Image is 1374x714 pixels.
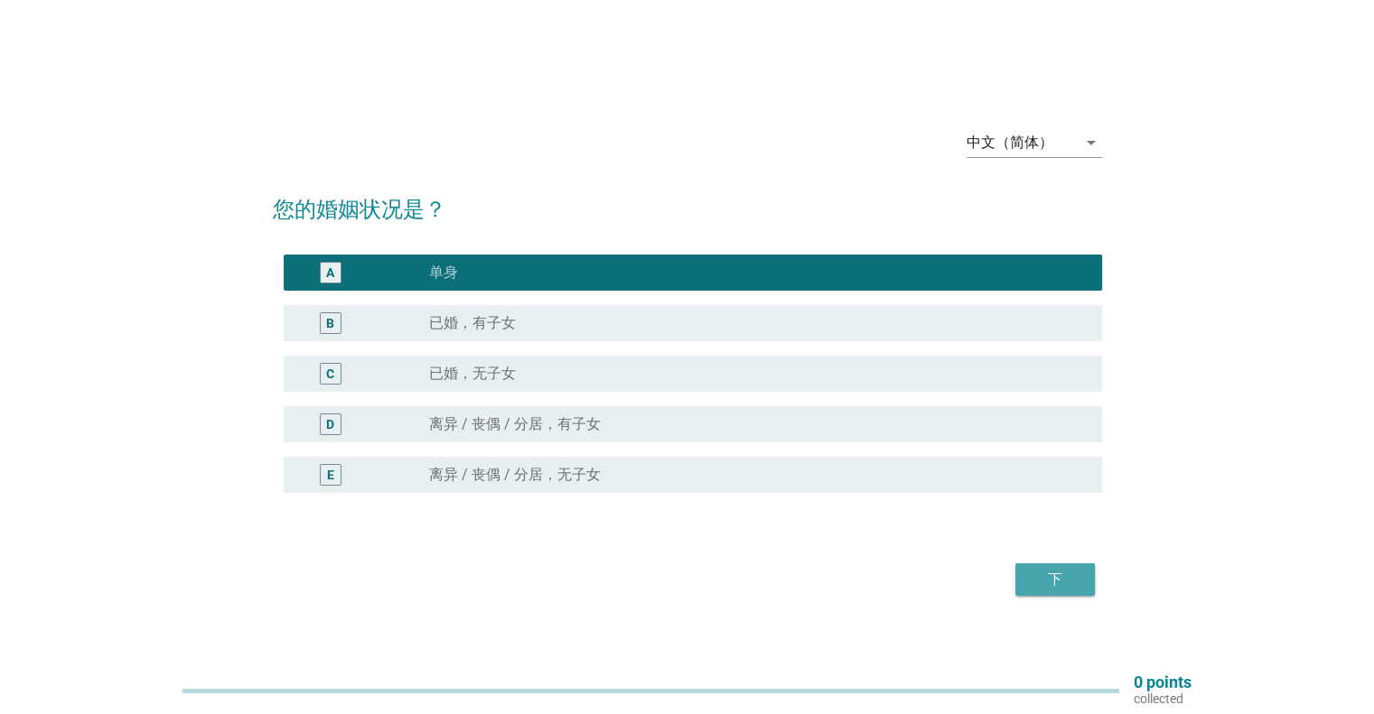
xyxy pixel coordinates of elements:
[429,415,601,433] label: 离异 / 丧偶 / 分居，有子女
[326,414,334,433] div: D
[326,313,334,332] div: B
[1030,569,1080,590] div: 下
[429,466,601,484] label: 离异 / 丧偶 / 分居，无子女
[1015,563,1095,596] button: 下
[1134,674,1192,691] p: 0 points
[429,365,516,383] label: 已婚，无子女
[429,314,516,332] label: 已婚，有子女
[1080,132,1102,153] i: arrow_drop_down
[967,134,1053,151] div: 中文（简体）
[327,465,334,484] div: E
[429,264,458,282] label: 单身
[326,263,334,282] div: A
[326,364,334,383] div: C
[1134,691,1192,707] p: collected
[273,175,1102,226] h2: 您的婚姻状况是？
